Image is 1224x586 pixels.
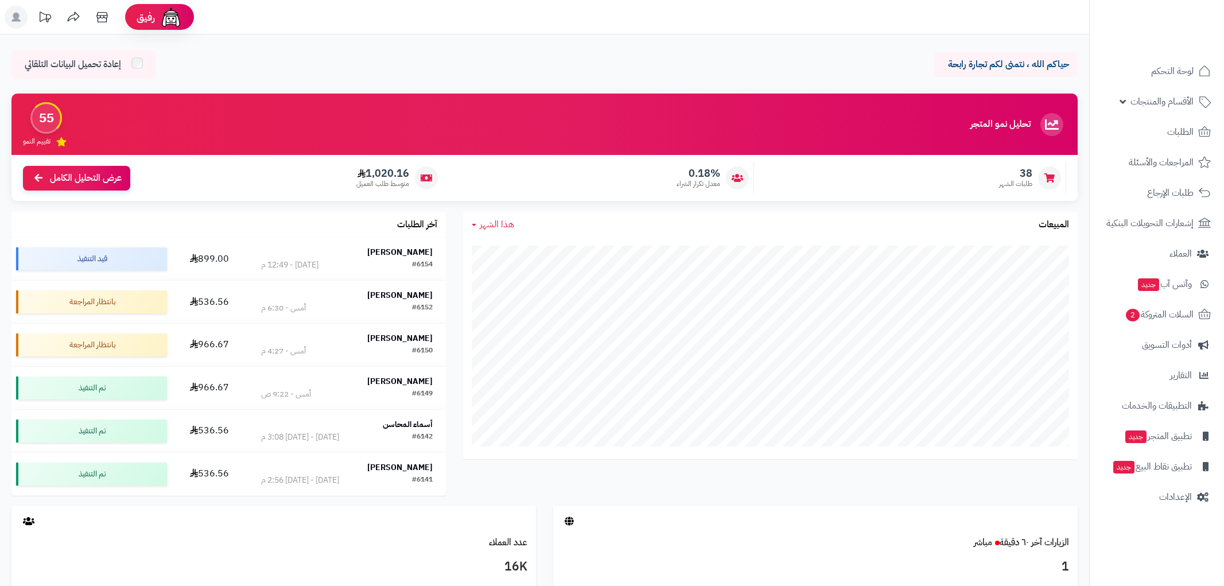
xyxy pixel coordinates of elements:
[1097,209,1217,237] a: إشعارات التحويلات البنكية
[172,281,248,323] td: 536.56
[999,167,1032,180] span: 38
[261,475,339,486] div: [DATE] - [DATE] 2:56 م
[1147,185,1194,201] span: طلبات الإرجاع
[23,166,130,191] a: عرض التحليل الكامل
[16,463,167,486] div: تم التنفيذ
[172,324,248,366] td: 966.67
[412,346,433,357] div: #6150
[970,119,1031,130] h3: تحليل نمو المتجر
[1151,63,1194,79] span: لوحة التحكم
[367,461,433,474] strong: [PERSON_NAME]
[1124,428,1192,444] span: تطبيق المتجر
[1126,309,1140,321] span: 2
[160,6,182,29] img: ai-face.png
[1097,362,1217,389] a: التقارير
[16,247,167,270] div: قيد التنفيذ
[974,535,1069,549] a: الزيارات آخر ٦٠ دقيقةمباشر
[261,432,339,443] div: [DATE] - [DATE] 3:08 م
[1097,118,1217,146] a: الطلبات
[1167,124,1194,140] span: الطلبات
[999,179,1032,189] span: طلبات الشهر
[1097,57,1217,85] a: لوحة التحكم
[1097,331,1217,359] a: أدوات التسويق
[1129,154,1194,170] span: المراجعات والأسئلة
[367,289,433,301] strong: [PERSON_NAME]
[1097,483,1217,511] a: الإعدادات
[16,420,167,443] div: تم التنفيذ
[261,259,318,271] div: [DATE] - 12:49 م
[16,333,167,356] div: بانتظار المراجعة
[172,367,248,409] td: 966.67
[367,375,433,387] strong: [PERSON_NAME]
[397,220,437,230] h3: آخر الطلبات
[943,58,1069,71] p: حياكم الله ، نتمنى لكم تجارة رابحة
[1122,398,1192,414] span: التطبيقات والخدمات
[1039,220,1069,230] h3: المبيعات
[1142,337,1192,353] span: أدوات التسويق
[412,389,433,400] div: #6149
[261,302,306,314] div: أمس - 6:30 م
[489,535,527,549] a: عدد العملاء
[1097,301,1217,328] a: السلات المتروكة2
[172,238,248,280] td: 899.00
[356,167,409,180] span: 1,020.16
[1125,430,1147,443] span: جديد
[367,332,433,344] strong: [PERSON_NAME]
[383,418,433,430] strong: أسماء المحاسن
[1170,367,1192,383] span: التقارير
[50,172,122,185] span: عرض التحليل الكامل
[1097,149,1217,176] a: المراجعات والأسئلة
[25,58,121,71] span: إعادة تحميل البيانات التلقائي
[412,259,433,271] div: #6154
[172,410,248,452] td: 536.56
[30,6,59,32] a: تحديثات المنصة
[16,290,167,313] div: بانتظار المراجعة
[412,302,433,314] div: #6152
[20,557,527,577] h3: 16K
[1097,270,1217,298] a: وآتس آبجديد
[1097,453,1217,480] a: تطبيق نقاط البيعجديد
[1146,32,1213,56] img: logo-2.png
[1138,278,1159,291] span: جديد
[677,179,720,189] span: معدل تكرار الشراء
[367,246,433,258] strong: [PERSON_NAME]
[412,432,433,443] div: #6142
[1169,246,1192,262] span: العملاء
[23,137,50,146] span: تقييم النمو
[16,377,167,399] div: تم التنفيذ
[1113,461,1134,474] span: جديد
[1130,94,1194,110] span: الأقسام والمنتجات
[472,218,514,231] a: هذا الشهر
[1097,240,1217,267] a: العملاء
[1159,489,1192,505] span: الإعدادات
[172,453,248,495] td: 536.56
[1112,459,1192,475] span: تطبيق نقاط البيع
[974,535,992,549] small: مباشر
[1097,179,1217,207] a: طلبات الإرجاع
[480,218,514,231] span: هذا الشهر
[356,179,409,189] span: متوسط طلب العميل
[562,557,1069,577] h3: 1
[1137,276,1192,292] span: وآتس آب
[1125,306,1194,323] span: السلات المتروكة
[1106,215,1194,231] span: إشعارات التحويلات البنكية
[677,167,720,180] span: 0.18%
[261,389,311,400] div: أمس - 9:22 ص
[1097,422,1217,450] a: تطبيق المتجرجديد
[412,475,433,486] div: #6141
[261,346,306,357] div: أمس - 4:27 م
[1097,392,1217,420] a: التطبيقات والخدمات
[137,10,155,24] span: رفيق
